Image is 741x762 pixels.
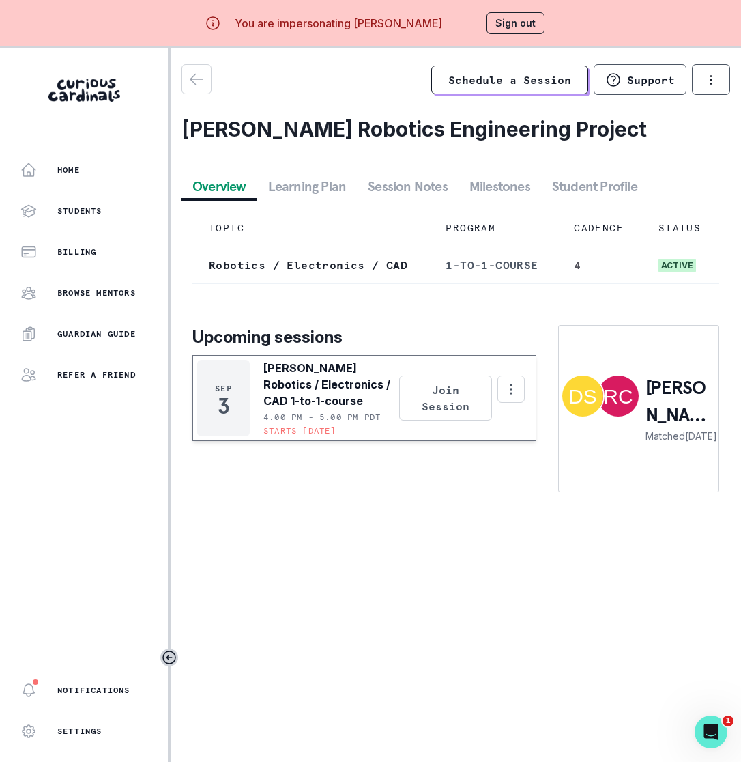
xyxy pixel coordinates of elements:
[218,399,229,413] p: 3
[695,716,727,748] iframe: Intercom live chat
[557,210,642,246] td: CADENCE
[627,73,675,87] p: Support
[235,15,442,31] p: You are impersonating [PERSON_NAME]
[557,246,642,284] td: 4
[257,174,358,199] button: Learning Plan
[723,716,733,726] span: 1
[429,210,557,246] td: PROGRAM
[57,206,102,216] p: Students
[181,174,257,199] button: Overview
[357,174,459,199] button: Session Notes
[192,325,536,350] p: Upcoming sessions
[57,328,136,339] p: Guardian Guide
[57,165,80,175] p: Home
[692,64,730,95] button: options
[429,246,557,284] td: 1-to-1-course
[431,66,588,94] a: Schedule a Session
[645,374,717,429] p: [PERSON_NAME] + [PERSON_NAME]
[48,79,120,102] img: Curious Cardinals Logo
[645,429,717,443] p: Matched [DATE]
[57,685,130,696] p: Notifications
[263,425,336,436] p: Starts [DATE]
[497,376,525,403] button: Options
[57,726,102,737] p: Settings
[192,246,429,284] td: Robotics / Electronics / CAD
[57,287,136,298] p: Browse Mentors
[263,412,381,423] p: 4:00 PM - 5:00 PM PDT
[562,376,603,417] img: Dylan Sevenikar
[57,246,96,257] p: Billing
[160,649,178,666] button: Toggle sidebar
[192,210,429,246] td: TOPIC
[541,174,648,199] button: Student Profile
[459,174,541,199] button: Milestones
[658,259,696,272] span: active
[57,369,136,380] p: Refer a friend
[263,360,401,409] p: [PERSON_NAME] Robotics / Electronics / CAD 1-to-1-course
[399,376,492,421] button: Join Session
[598,376,639,417] img: Ryan Carmany
[181,117,730,141] h2: [PERSON_NAME] Robotics Engineering Project
[486,12,544,34] button: Sign out
[594,64,686,95] button: Support
[215,383,232,394] p: Sep
[642,210,719,246] td: STATUS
